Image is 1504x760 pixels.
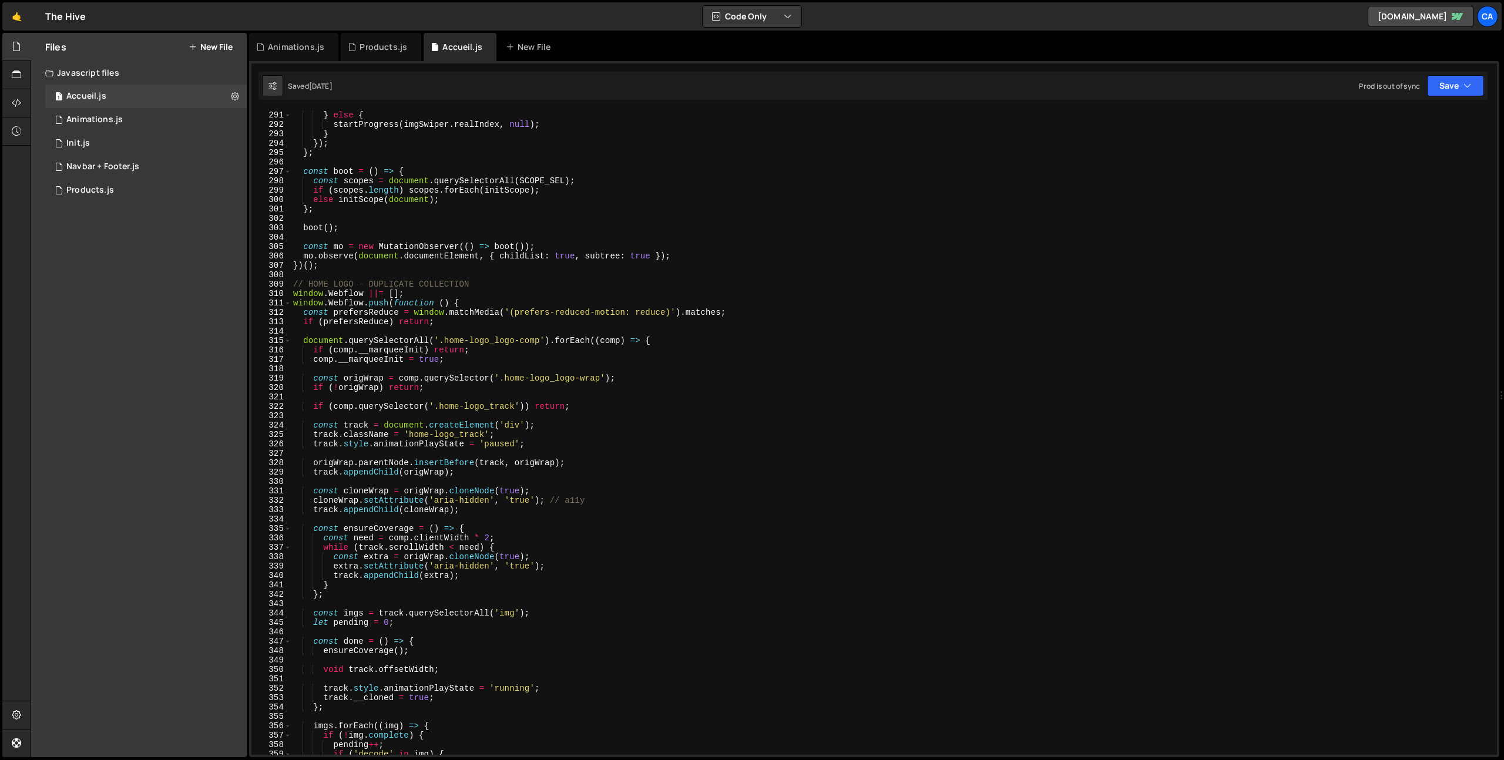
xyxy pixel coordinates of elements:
[45,108,247,132] div: 17034/46849.js
[251,749,291,759] div: 359
[251,176,291,186] div: 298
[251,139,291,148] div: 294
[288,81,333,91] div: Saved
[251,421,291,430] div: 324
[251,721,291,731] div: 356
[251,411,291,421] div: 323
[251,590,291,599] div: 342
[45,179,247,202] div: 17034/47579.js
[251,317,291,327] div: 313
[251,449,291,458] div: 327
[1427,75,1484,96] button: Save
[251,496,291,505] div: 332
[251,674,291,684] div: 351
[251,571,291,580] div: 340
[251,684,291,693] div: 352
[251,430,291,439] div: 325
[251,618,291,627] div: 345
[251,327,291,336] div: 314
[1477,6,1498,27] a: Ca
[45,155,247,179] div: 17034/47476.js
[66,115,123,125] div: Animations.js
[360,41,407,53] div: Products.js
[251,468,291,477] div: 329
[251,458,291,468] div: 328
[251,298,291,308] div: 311
[268,41,324,53] div: Animations.js
[251,543,291,552] div: 337
[703,6,801,27] button: Code Only
[309,81,333,91] div: [DATE]
[2,2,31,31] a: 🤙
[66,185,114,196] div: Products.js
[251,374,291,383] div: 319
[251,505,291,514] div: 333
[251,251,291,261] div: 306
[251,214,291,223] div: 302
[251,712,291,721] div: 355
[1368,6,1473,27] a: [DOMAIN_NAME]
[45,85,247,108] div: 17034/46801.js
[251,345,291,355] div: 316
[45,132,247,155] div: 17034/46803.js
[251,655,291,665] div: 349
[251,195,291,204] div: 300
[251,261,291,270] div: 307
[66,162,139,172] div: Navbar + Footer.js
[251,270,291,280] div: 308
[251,599,291,608] div: 343
[251,383,291,392] div: 320
[251,167,291,176] div: 297
[251,740,291,749] div: 358
[66,138,90,149] div: Init.js
[251,702,291,712] div: 354
[251,186,291,195] div: 299
[251,561,291,571] div: 339
[251,308,291,317] div: 312
[251,524,291,533] div: 335
[251,392,291,402] div: 321
[66,91,106,102] div: Accueil.js
[189,42,233,52] button: New File
[251,514,291,524] div: 334
[251,129,291,139] div: 293
[31,61,247,85] div: Javascript files
[251,693,291,702] div: 353
[251,233,291,242] div: 304
[251,439,291,449] div: 326
[55,93,62,102] span: 1
[251,665,291,674] div: 350
[442,41,482,53] div: Accueil.js
[45,41,66,53] h2: Files
[251,486,291,496] div: 331
[45,9,86,23] div: The Hive
[251,533,291,543] div: 336
[251,627,291,637] div: 346
[251,336,291,345] div: 315
[1359,81,1420,91] div: Prod is out of sync
[251,289,291,298] div: 310
[251,242,291,251] div: 305
[251,223,291,233] div: 303
[251,110,291,120] div: 291
[251,646,291,655] div: 348
[251,402,291,411] div: 322
[251,552,291,561] div: 338
[251,148,291,157] div: 295
[251,731,291,740] div: 357
[251,608,291,618] div: 344
[251,120,291,129] div: 292
[251,637,291,646] div: 347
[506,41,555,53] div: New File
[251,204,291,214] div: 301
[251,355,291,364] div: 317
[251,477,291,486] div: 330
[251,280,291,289] div: 309
[251,157,291,167] div: 296
[251,580,291,590] div: 341
[251,364,291,374] div: 318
